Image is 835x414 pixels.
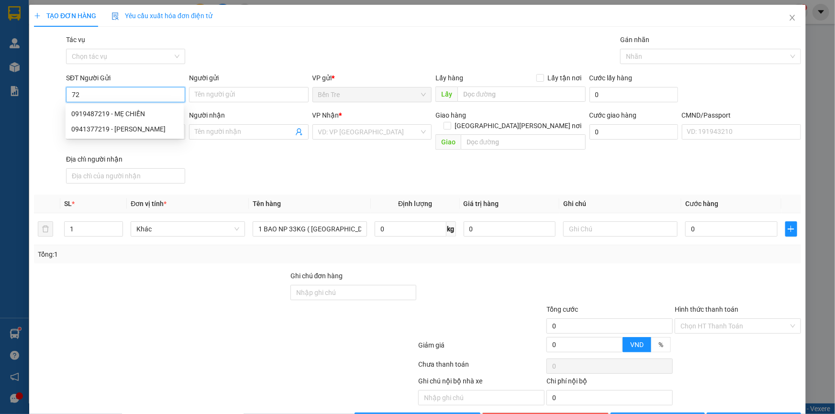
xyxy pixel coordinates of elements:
[446,221,456,237] span: kg
[435,74,463,82] span: Lấy hàng
[658,341,663,349] span: %
[418,376,545,390] div: Ghi chú nội bộ nhà xe
[66,168,185,184] input: Địa chỉ của người nhận
[66,106,184,121] div: 0919487219 - MẸ CHIẾN
[590,74,633,82] label: Cước lấy hàng
[675,305,738,313] label: Hình thức thanh toán
[418,340,546,357] div: Giảm giá
[418,359,546,376] div: Chưa thanh toán
[38,249,323,260] div: Tổng: 1
[546,376,673,390] div: Chi phí nội bộ
[62,20,135,31] div: TRÂM NX
[71,124,178,134] div: 0941377219 - [PERSON_NAME]
[451,120,586,131] span: [GEOGRAPHIC_DATA][PERSON_NAME] nơi
[779,5,806,32] button: Close
[559,195,681,213] th: Ghi chú
[544,73,586,83] span: Lấy tận nơi
[464,200,499,207] span: Giá trị hàng
[62,9,85,19] span: Nhận:
[64,200,72,207] span: SL
[786,225,797,233] span: plus
[66,73,185,83] div: SĐT Người Gửi
[590,124,678,140] input: Cước giao hàng
[685,200,718,207] span: Cước hàng
[435,134,461,150] span: Giao
[66,154,185,164] div: Địa chỉ người nhận
[546,305,578,313] span: Tổng cước
[8,31,56,43] div: thảo 2 nx
[398,200,432,207] span: Định lượng
[131,200,167,207] span: Đơn vị tính
[295,128,303,136] span: user-add
[318,87,426,102] span: Bến Tre
[435,87,457,102] span: Lấy
[189,73,308,83] div: Người gửi
[66,121,184,137] div: 0941377219 - PHƯỚC
[34,12,41,19] span: plus
[111,12,212,20] span: Yêu cầu xuất hóa đơn điện tử
[136,222,239,236] span: Khác
[76,62,89,76] span: SL
[682,110,801,120] div: CMND/Passport
[62,8,135,20] div: Bến Tre
[8,9,23,19] span: Gửi:
[253,221,367,237] input: VD: Bàn, Ghế
[253,200,281,207] span: Tên hàng
[290,272,343,280] label: Ghi chú đơn hàng
[111,12,119,20] img: icon
[785,221,797,237] button: plus
[38,221,53,237] button: delete
[66,36,85,44] label: Tác vụ
[590,111,637,119] label: Cước giao hàng
[590,87,678,102] input: Cước lấy hàng
[34,12,96,20] span: TẠO ĐƠN HÀNG
[8,51,135,75] div: Tên hàng: 1 PB TIỀN HG NGÀY 15/10 ( : 1 )
[189,110,308,120] div: Người nhận
[461,134,586,150] input: Dọc đường
[563,221,678,237] input: Ghi Chú
[71,109,178,119] div: 0919487219 - MẸ CHIẾN
[312,73,432,83] div: VP gửi
[457,87,586,102] input: Dọc đường
[418,390,545,405] input: Nhập ghi chú
[435,111,466,119] span: Giao hàng
[8,8,56,31] div: Bến Tre
[789,14,796,22] span: close
[312,111,339,119] span: VP Nhận
[630,341,644,349] span: VND
[290,285,417,300] input: Ghi chú đơn hàng
[464,221,556,237] input: 0
[620,36,649,44] label: Gán nhãn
